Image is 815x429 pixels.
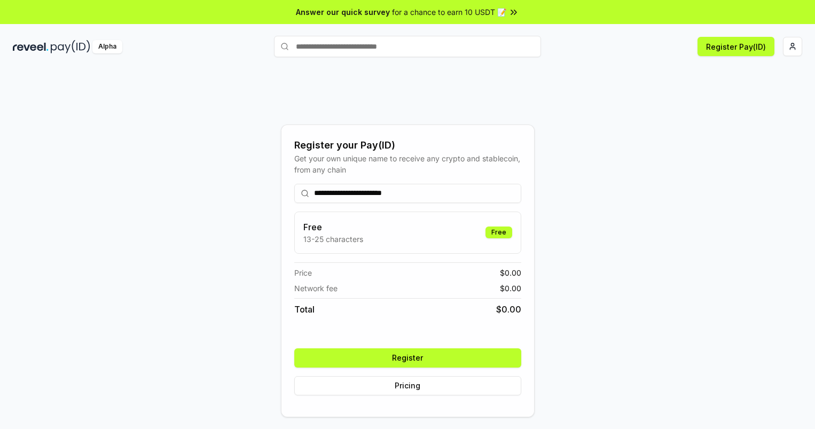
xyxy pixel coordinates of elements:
[294,283,338,294] span: Network fee
[296,6,390,18] span: Answer our quick survey
[500,283,521,294] span: $ 0.00
[294,138,521,153] div: Register your Pay(ID)
[496,303,521,316] span: $ 0.00
[51,40,90,53] img: pay_id
[303,233,363,245] p: 13-25 characters
[485,227,512,238] div: Free
[303,221,363,233] h3: Free
[294,267,312,278] span: Price
[92,40,122,53] div: Alpha
[698,37,774,56] button: Register Pay(ID)
[294,303,315,316] span: Total
[500,267,521,278] span: $ 0.00
[294,348,521,368] button: Register
[294,376,521,395] button: Pricing
[13,40,49,53] img: reveel_dark
[294,153,521,175] div: Get your own unique name to receive any crypto and stablecoin, from any chain
[392,6,506,18] span: for a chance to earn 10 USDT 📝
